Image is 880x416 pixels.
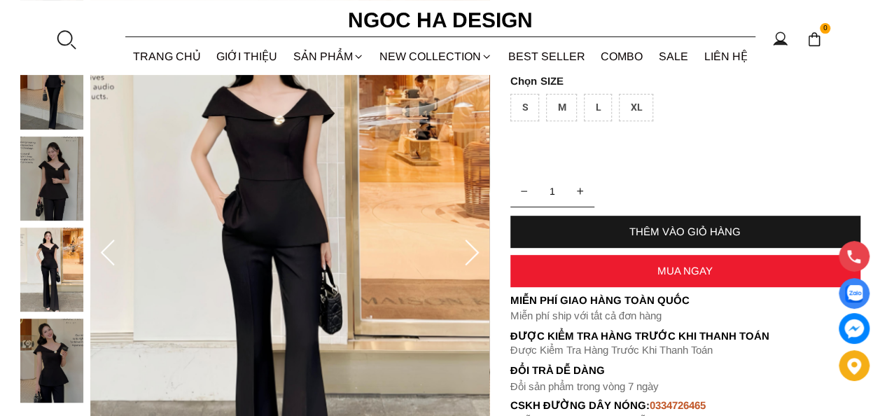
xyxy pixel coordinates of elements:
a: messenger [839,313,869,344]
a: SALE [651,38,697,75]
a: NEW COLLECTION [372,38,501,75]
img: Display image [845,285,862,303]
a: GIỚI THIỆU [209,38,286,75]
div: S [510,94,539,121]
font: Miễn phí ship với tất cả đơn hàng [510,310,662,321]
a: BEST SELLER [501,38,594,75]
font: Miễn phí giao hàng toàn quốc [510,294,690,306]
div: MUA NGAY [510,265,860,277]
p: Được Kiểm Tra Hàng Trước Khi Thanh Toán [510,330,860,342]
p: Được Kiểm Tra Hàng Trước Khi Thanh Toán [510,344,860,356]
font: Đổi sản phẩm trong vòng 7 ngày [510,380,659,392]
a: TRANG CHỦ [125,38,209,75]
img: Ara Top_ Áo Peplum Vai Lệch Đính Cúc Màu Đen A1084_mini_2 [20,137,83,221]
div: L [584,94,612,121]
p: SIZE [510,75,860,87]
div: M [546,94,577,121]
a: Combo [593,38,651,75]
h6: Đổi trả dễ dàng [510,364,860,376]
img: Ara Top_ Áo Peplum Vai Lệch Đính Cúc Màu Đen A1084_mini_1 [20,46,83,130]
img: Ara Top_ Áo Peplum Vai Lệch Đính Cúc Màu Đen A1084_mini_4 [20,319,83,403]
div: THÊM VÀO GIỎ HÀNG [510,226,860,237]
img: img-CART-ICON-ksit0nf1 [806,32,822,47]
input: Quantity input [510,177,594,205]
span: 0 [820,23,831,34]
a: LIÊN HỆ [696,38,755,75]
div: XL [619,94,653,121]
div: SẢN PHẨM [286,38,372,75]
a: Display image [839,278,869,309]
img: Ara Top_ Áo Peplum Vai Lệch Đính Cúc Màu Đen A1084_mini_3 [20,228,83,312]
a: Ngoc Ha Design [335,4,545,37]
font: cskh đường dây nóng: [510,399,650,411]
font: 0334726465 [649,399,705,411]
